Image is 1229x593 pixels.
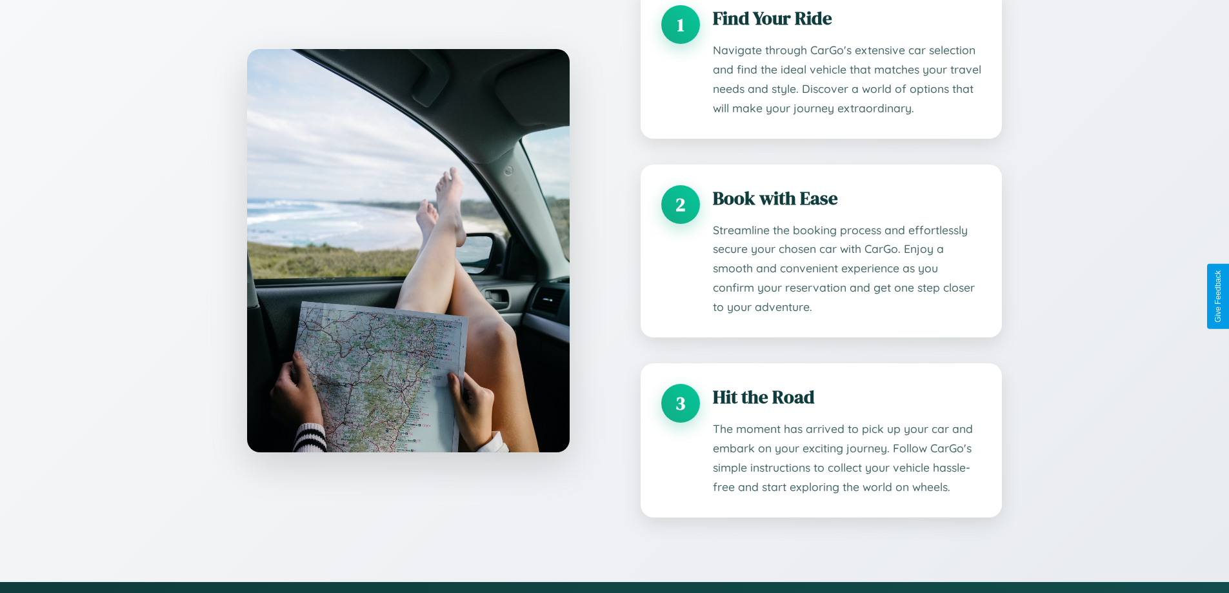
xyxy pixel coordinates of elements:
p: Streamline the booking process and effortlessly secure your chosen car with CarGo. Enjoy a smooth... [713,221,981,317]
p: Navigate through CarGo's extensive car selection and find the ideal vehicle that matches your tra... [713,41,981,118]
div: 1 [661,5,700,44]
p: The moment has arrived to pick up your car and embark on your exciting journey. Follow CarGo's si... [713,419,981,497]
div: 3 [661,384,700,423]
h3: Book with Ease [713,185,981,211]
div: 2 [661,185,700,224]
h3: Find Your Ride [713,5,981,31]
img: CarGo map interface [247,49,570,452]
h3: Hit the Road [713,384,981,410]
div: Give Feedback [1214,270,1223,323]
